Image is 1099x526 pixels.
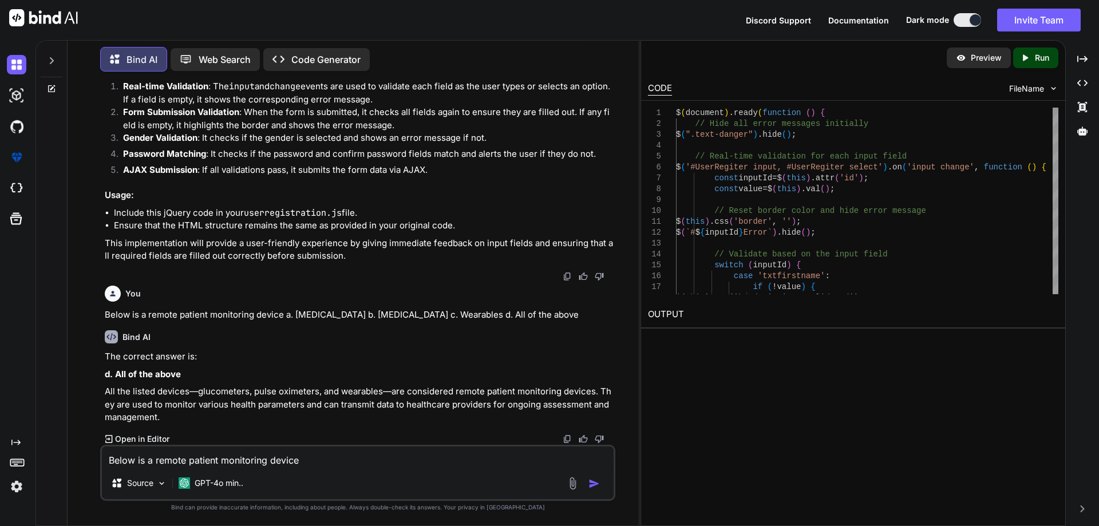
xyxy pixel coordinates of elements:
[801,228,805,237] span: (
[828,14,889,26] button: Documentation
[681,163,685,172] span: (
[648,162,661,173] div: 6
[729,217,733,226] span: (
[971,52,1002,64] p: Preview
[825,271,829,280] span: :
[782,217,792,226] span: ''
[579,434,588,444] img: like
[801,282,805,291] span: )
[648,151,661,162] div: 5
[123,81,208,92] strong: Real-time Validation
[811,173,815,183] span: .
[648,216,661,227] div: 11
[863,173,868,183] span: ;
[9,9,78,26] img: Bind AI
[123,164,197,175] strong: AJAX Submission
[811,282,815,291] span: {
[786,130,791,139] span: )
[806,184,820,193] span: val
[748,260,753,270] span: (
[695,228,699,237] span: $
[270,81,301,92] code: change
[839,173,859,183] span: 'id'
[859,173,863,183] span: )
[714,206,926,215] span: // Reset border color and hide error message
[115,433,169,445] p: Open in Editor
[648,129,661,140] div: 3
[733,108,757,117] span: ready
[7,179,26,198] img: cloudideIcon
[705,217,709,226] span: )
[114,207,613,220] li: Include this jQuery code in your file.
[563,434,572,444] img: copy
[122,331,151,343] h6: Bind AI
[229,81,255,92] code: input
[738,228,743,237] span: }
[772,293,777,302] span: ,
[648,108,661,118] div: 1
[806,108,811,117] span: (
[762,184,767,193] span: =
[595,434,604,444] img: dislike
[114,219,613,232] li: Ensure that the HTML structure remains the same as provided in your original code.
[887,163,892,172] span: .
[563,272,572,281] img: copy
[105,189,613,202] h3: Usage:
[762,130,782,139] span: hide
[244,207,342,219] code: userregistration.js
[767,184,772,193] span: $
[681,217,685,226] span: (
[199,53,251,66] p: Web Search
[733,271,753,280] span: case
[123,148,206,159] strong: Password Matching
[997,9,1081,31] button: Invite Team
[7,55,26,74] img: darkChat
[105,385,613,424] p: All the listed devices—glucometers, pulse oximeters, and wearables—are considered remote patient ...
[892,163,902,172] span: on
[676,217,681,226] span: $
[291,53,361,66] p: Code Generator
[811,228,815,237] span: ;
[902,163,907,172] span: (
[676,130,681,139] span: $
[685,163,882,172] span: '#UserRegiter input, #UserRegiter select'
[641,301,1065,328] h2: OUTPUT
[676,293,681,302] span: $
[782,130,786,139] span: (
[648,249,661,260] div: 14
[123,132,613,145] p: : It checks if the gender is selected and shows an error message if not.
[1035,52,1049,64] p: Run
[681,228,685,237] span: (
[705,293,709,302] span: )
[772,173,777,183] span: =
[648,140,661,151] div: 4
[734,217,772,226] span: 'border'
[105,309,613,322] p: Below is a remote patient monitoring device a. [MEDICAL_DATA] b. [MEDICAL_DATA] c. Wearables d. A...
[126,53,157,66] p: Bind AI
[709,217,714,226] span: .
[7,148,26,167] img: premium
[746,14,811,26] button: Discord Support
[676,228,681,237] span: $
[782,173,786,183] span: (
[806,228,811,237] span: )
[685,228,695,237] span: `#
[906,14,949,26] span: Dark mode
[907,163,974,172] span: 'input change'
[105,237,613,263] p: This implementation will provide a user-friendly experience by giving immediate feedback on input...
[883,163,887,172] span: )
[648,173,661,184] div: 7
[700,228,705,237] span: {
[757,130,762,139] span: .
[125,288,141,299] h6: You
[123,80,613,106] p: : The and events are used to validate each field as the user types or selects an option. If a fie...
[648,184,661,195] div: 8
[753,260,786,270] span: inputId
[566,477,579,490] img: attachment
[681,108,685,117] span: (
[685,293,705,302] span: this
[685,217,705,226] span: this
[127,477,153,489] p: Source
[762,108,801,117] span: function
[758,108,762,117] span: (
